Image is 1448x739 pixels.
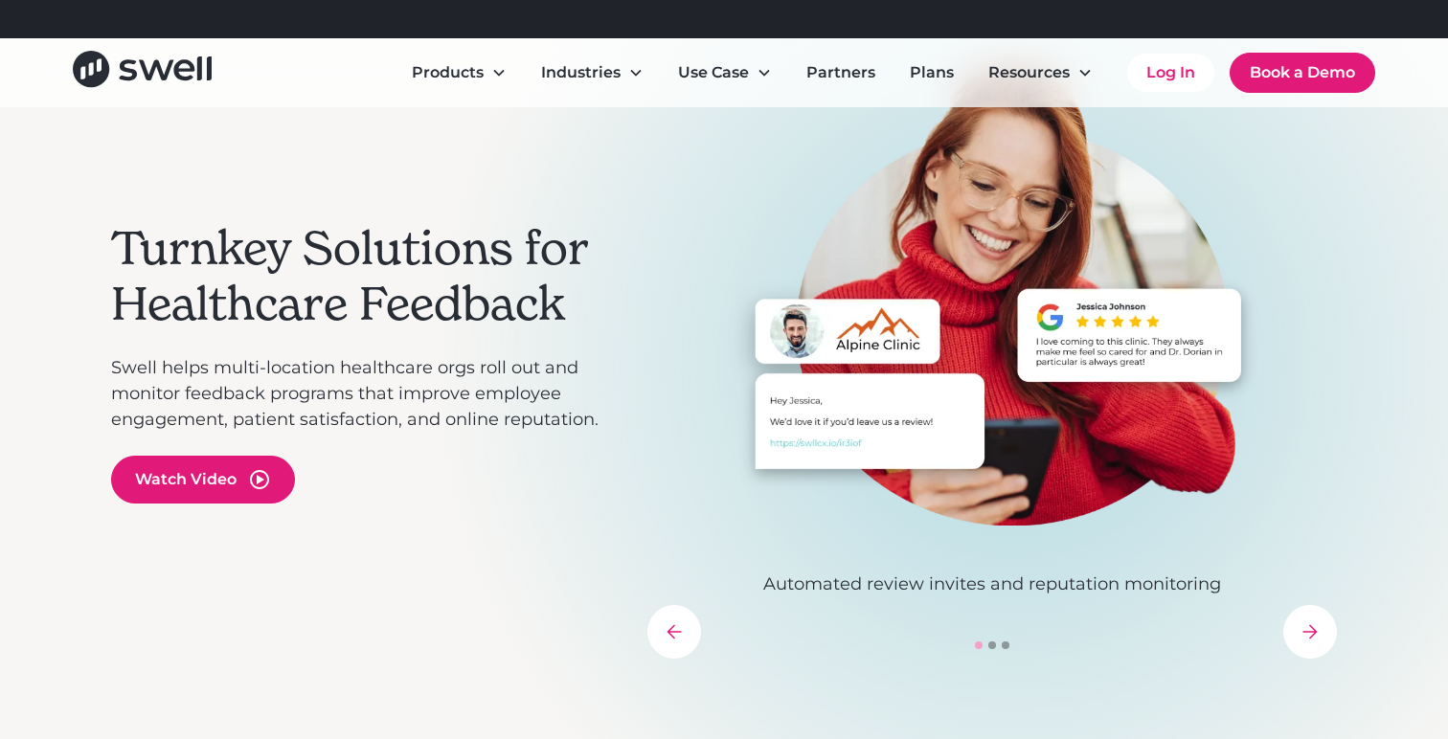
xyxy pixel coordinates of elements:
[1230,53,1375,93] a: Book a Demo
[111,221,628,331] h2: Turnkey Solutions for Healthcare Feedback
[647,66,1337,659] div: carousel
[1002,641,1009,649] div: Show slide 3 of 3
[396,54,522,92] div: Products
[541,61,621,84] div: Industries
[973,54,1108,92] div: Resources
[111,456,295,504] a: open lightbox
[988,641,996,649] div: Show slide 2 of 3
[678,61,749,84] div: Use Case
[1127,54,1214,92] a: Log In
[412,61,484,84] div: Products
[988,61,1070,84] div: Resources
[111,355,628,433] p: Swell helps multi-location healthcare orgs roll out and monitor feedback programs that improve em...
[526,54,659,92] div: Industries
[791,54,891,92] a: Partners
[647,66,1337,597] div: 1 of 3
[647,605,701,659] div: previous slide
[647,571,1337,597] p: Automated review invites and reputation monitoring
[1283,605,1337,659] div: next slide
[663,54,787,92] div: Use Case
[135,468,237,491] div: Watch Video
[894,54,969,92] a: Plans
[975,641,983,649] div: Show slide 1 of 3
[1352,647,1448,739] iframe: Chat Widget
[73,51,212,94] a: home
